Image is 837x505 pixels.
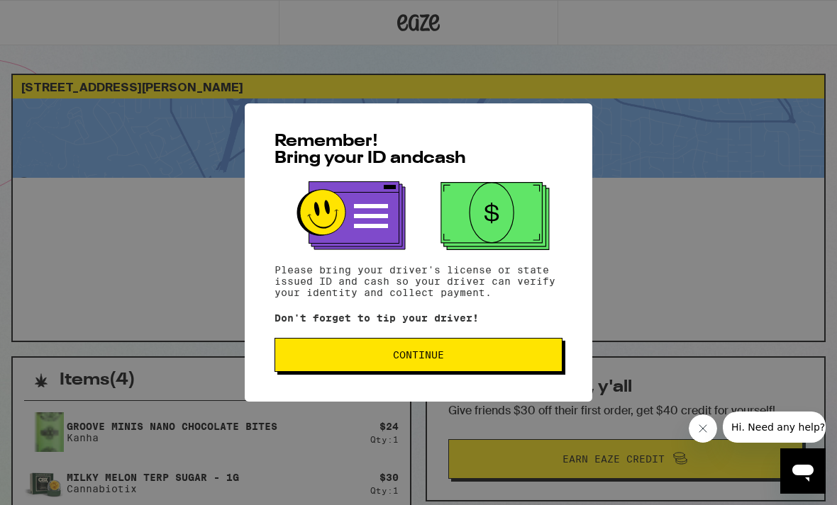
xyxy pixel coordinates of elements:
[393,350,444,360] span: Continue
[689,414,717,443] iframe: Close message
[723,412,826,443] iframe: Message from company
[275,133,466,167] span: Remember! Bring your ID and cash
[275,312,562,324] p: Don't forget to tip your driver!
[275,338,562,372] button: Continue
[275,264,562,298] p: Please bring your driver's license or state issued ID and cash so your driver can verify your ide...
[780,448,826,494] iframe: Button to launch messaging window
